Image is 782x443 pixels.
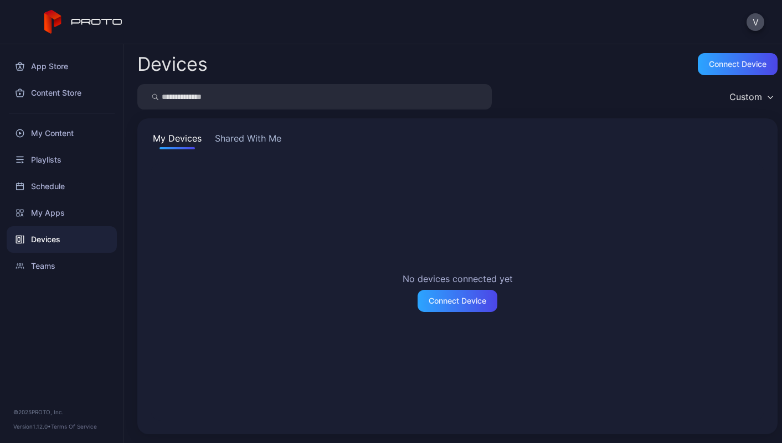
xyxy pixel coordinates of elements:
[137,54,208,74] h2: Devices
[13,408,110,416] div: © 2025 PROTO, Inc.
[151,132,204,149] button: My Devices
[7,120,117,147] a: My Content
[7,147,117,173] a: Playlists
[403,272,513,285] h2: No devices connected yet
[418,290,497,312] button: Connect Device
[7,53,117,80] a: App Store
[51,423,97,430] a: Terms Of Service
[7,253,117,279] a: Teams
[429,296,486,305] div: Connect Device
[7,173,117,200] a: Schedule
[698,53,778,75] button: Connect device
[747,13,764,31] button: V
[709,60,766,69] div: Connect device
[729,91,762,102] div: Custom
[13,423,51,430] span: Version 1.12.0 •
[213,132,284,149] button: Shared With Me
[7,200,117,226] a: My Apps
[7,226,117,253] a: Devices
[724,84,778,110] button: Custom
[7,80,117,106] a: Content Store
